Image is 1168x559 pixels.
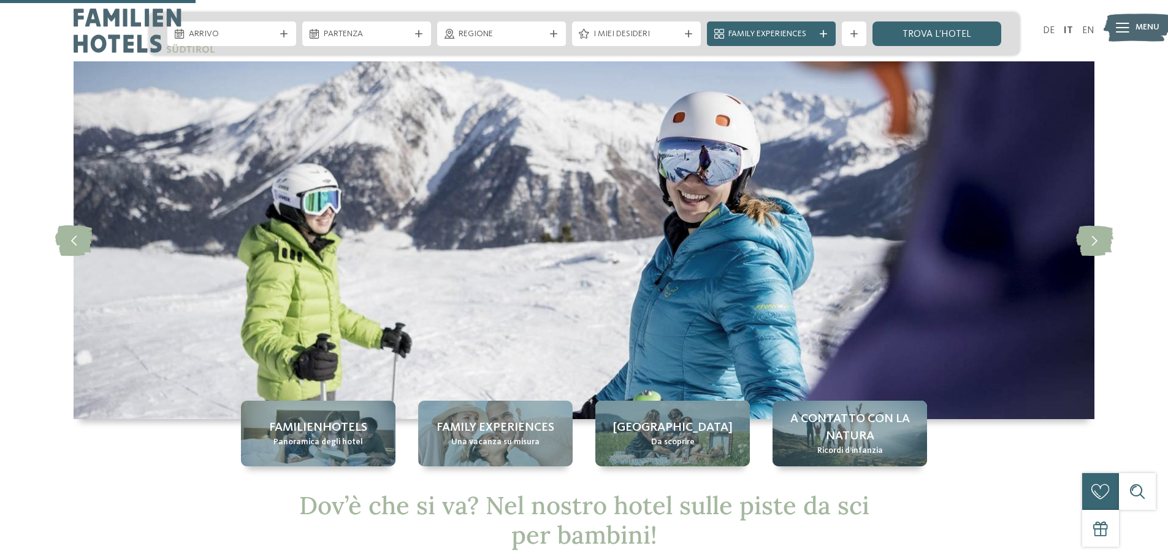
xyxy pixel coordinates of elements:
span: A contatto con la natura [785,411,915,445]
span: Familienhotels [269,419,367,436]
span: Dov’è che si va? Nel nostro hotel sulle piste da sci per bambini! [299,490,869,550]
a: Hotel sulle piste da sci per bambini: divertimento senza confini Familienhotels Panoramica degli ... [241,401,395,466]
a: EN [1082,26,1094,36]
span: [GEOGRAPHIC_DATA] [613,419,733,436]
img: Hotel sulle piste da sci per bambini: divertimento senza confini [74,61,1094,419]
a: IT [1064,26,1073,36]
span: Una vacanza su misura [451,436,540,449]
span: Ricordi d’infanzia [817,445,883,457]
span: Menu [1136,21,1159,34]
span: Da scoprire [651,436,695,449]
a: DE [1043,26,1055,36]
span: Family experiences [437,419,554,436]
a: Hotel sulle piste da sci per bambini: divertimento senza confini [GEOGRAPHIC_DATA] Da scoprire [595,401,750,466]
a: Hotel sulle piste da sci per bambini: divertimento senza confini A contatto con la natura Ricordi... [773,401,927,466]
a: Hotel sulle piste da sci per bambini: divertimento senza confini Family experiences Una vacanza s... [418,401,573,466]
span: Panoramica degli hotel [273,436,363,449]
